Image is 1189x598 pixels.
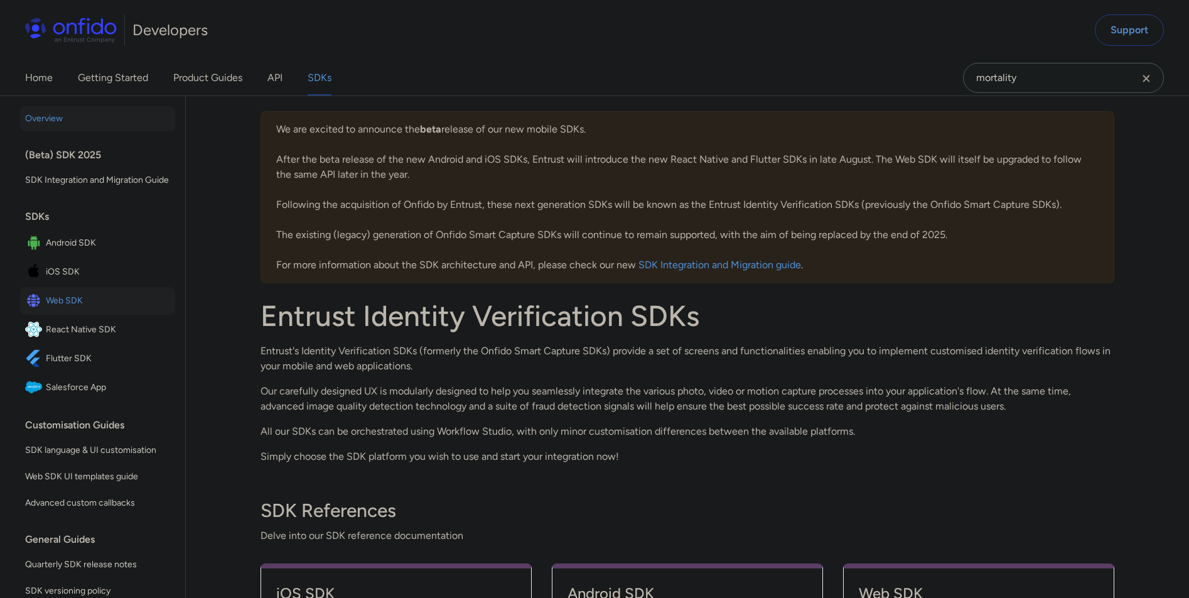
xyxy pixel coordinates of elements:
[261,298,1114,334] h1: Entrust Identity Verification SDKs
[25,321,46,339] img: IconReact Native SDK
[1139,71,1154,86] svg: Clear search field button
[25,443,170,458] span: SDK language & UI customisation
[46,234,170,252] span: Android SDK
[1095,14,1164,46] a: Support
[46,379,170,396] span: Salesforce App
[20,552,175,577] a: Quarterly SDK release notes
[20,106,175,131] a: Overview
[173,60,242,95] a: Product Guides
[261,528,1114,543] span: Delve into our SDK reference documentation
[25,111,170,126] span: Overview
[20,374,175,401] a: IconSalesforce AppSalesforce App
[25,143,180,168] div: (Beta) SDK 2025
[20,229,175,257] a: IconAndroid SDKAndroid SDK
[963,63,1164,93] input: Onfido search input field
[25,557,170,572] span: Quarterly SDK release notes
[25,527,180,552] div: General Guides
[267,60,282,95] a: API
[46,321,170,339] span: React Native SDK
[261,424,1114,439] p: All our SDKs can be orchestrated using Workflow Studio, with only minor customisation differences...
[132,20,208,40] h1: Developers
[638,259,801,271] a: SDK Integration and Migration guide
[308,60,331,95] a: SDKs
[25,263,46,281] img: IconiOS SDK
[25,469,170,484] span: Web SDK UI templates guide
[20,464,175,489] a: Web SDK UI templates guide
[25,496,170,511] span: Advanced custom callbacks
[25,413,180,438] div: Customisation Guides
[20,316,175,344] a: IconReact Native SDKReact Native SDK
[25,350,46,367] img: IconFlutter SDK
[20,438,175,463] a: SDK language & UI customisation
[25,60,53,95] a: Home
[25,173,170,188] span: SDK Integration and Migration Guide
[261,449,1114,464] p: Simply choose the SDK platform you wish to use and start your integration now!
[261,344,1114,374] p: Entrust's Identity Verification SDKs (formerly the Onfido Smart Capture SDKs) provide a set of sc...
[20,287,175,315] a: IconWeb SDKWeb SDK
[78,60,148,95] a: Getting Started
[25,379,46,396] img: IconSalesforce App
[46,350,170,367] span: Flutter SDK
[25,204,180,229] div: SDKs
[261,111,1114,283] div: We are excited to announce the release of our new mobile SDKs. After the beta release of the new ...
[261,498,1114,523] h3: SDK References
[25,18,117,43] img: Onfido Logo
[20,491,175,516] a: Advanced custom callbacks
[46,292,170,310] span: Web SDK
[25,292,46,310] img: IconWeb SDK
[25,234,46,252] img: IconAndroid SDK
[46,263,170,281] span: iOS SDK
[20,345,175,372] a: IconFlutter SDKFlutter SDK
[261,384,1114,414] p: Our carefully designed UX is modularly designed to help you seamlessly integrate the various phot...
[20,258,175,286] a: IconiOS SDKiOS SDK
[20,168,175,193] a: SDK Integration and Migration Guide
[420,123,441,135] b: beta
